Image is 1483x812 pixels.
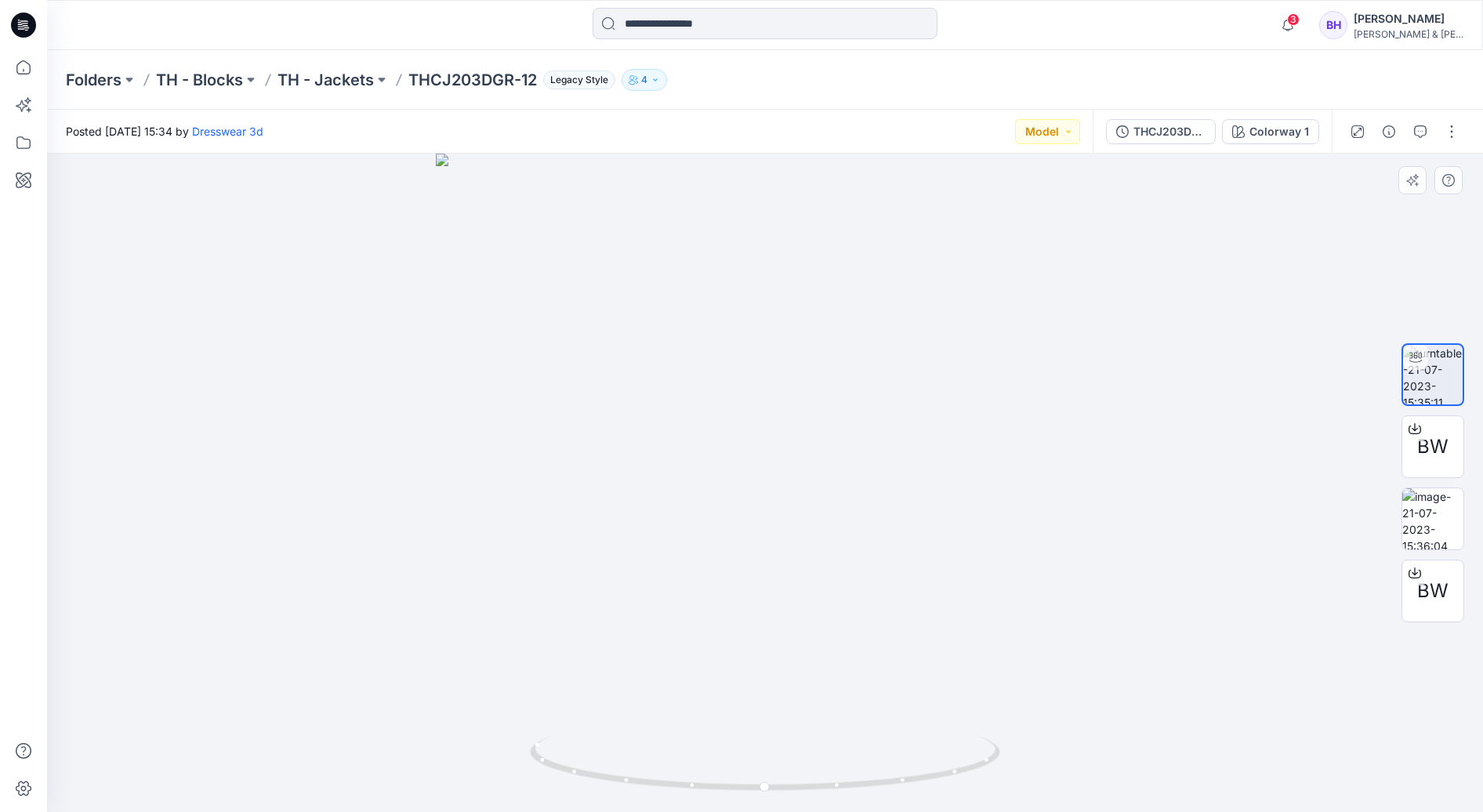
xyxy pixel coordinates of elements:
[622,69,667,91] button: 4
[66,69,121,91] a: Folders
[1319,11,1347,39] div: BH
[1222,119,1319,144] button: Colorway 1
[1133,123,1206,140] div: THCJ203DGR-12 - Locker Loop Update
[1249,123,1309,140] div: Colorway 1
[1354,28,1463,40] div: [PERSON_NAME] & [PERSON_NAME]
[1402,488,1463,549] img: image-21-07-2023-15:36:04
[277,69,374,91] a: TH - Jackets
[1106,119,1216,144] button: THCJ203DGR-12 - Locker Loop Update
[1417,577,1449,605] span: BW
[156,69,243,91] a: TH - Blocks
[641,71,647,89] p: 4
[1376,119,1401,144] button: Details
[543,71,615,89] span: Legacy Style
[1287,13,1300,26] span: 3
[408,69,537,91] p: THCJ203DGR-12
[1403,345,1463,404] img: turntable-21-07-2023-15:35:11
[66,123,263,140] span: Posted [DATE] 15:34 by
[1417,433,1449,461] span: BW
[1354,9,1463,28] div: [PERSON_NAME]
[537,69,615,91] button: Legacy Style
[192,125,263,138] a: Dresswear 3d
